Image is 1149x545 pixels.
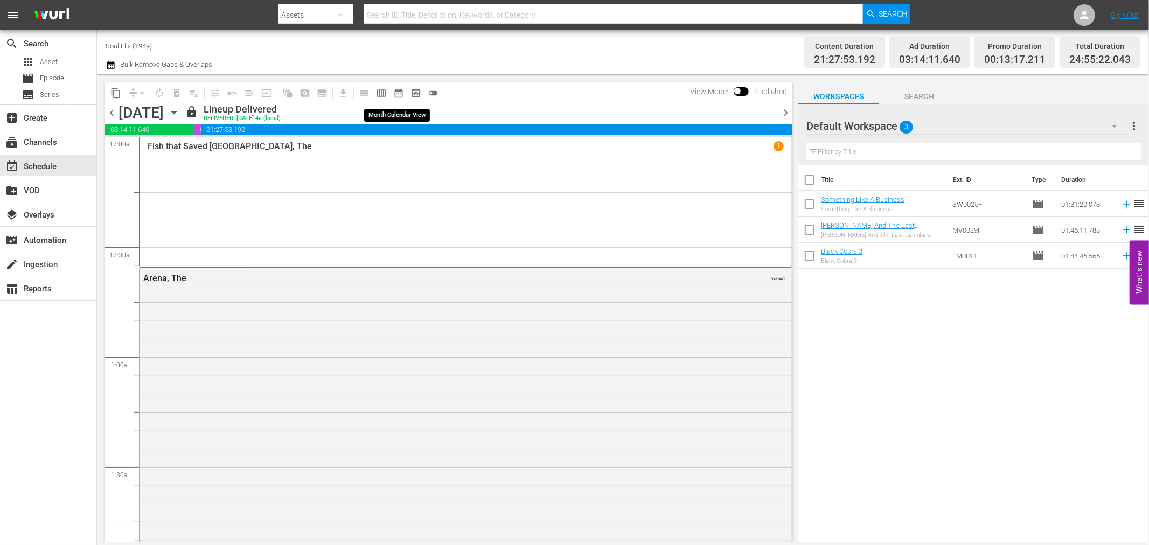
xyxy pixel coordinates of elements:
[984,54,1046,66] span: 00:13:17.211
[734,87,741,95] span: Toggle to switch from Published to Draft view.
[40,89,59,100] span: Series
[22,55,34,68] span: Asset
[1055,165,1120,195] th: Duration
[1069,54,1131,66] span: 24:55:22.043
[779,106,792,120] span: chevron_right
[5,234,18,247] span: Automation
[1057,243,1117,269] td: 01:44:46.565
[5,258,18,271] span: Ingestion
[749,87,792,96] span: Published
[5,111,18,124] span: Create
[40,73,64,83] span: Episode
[1032,223,1045,236] span: Episode
[1111,11,1139,19] a: Sign Out
[201,124,792,135] span: 21:27:53.192
[22,72,34,85] span: Episode
[185,106,198,118] span: lock
[899,39,960,54] div: Ad Duration
[296,85,314,102] span: Create Search Block
[5,136,18,149] span: Channels
[143,273,729,283] div: Arena, The
[1069,39,1131,54] div: Total Duration
[352,82,373,103] span: Day Calendar View
[821,257,862,264] div: Black Cobra 3
[5,208,18,221] span: Overlays
[424,85,442,102] span: 24 hours Lineup View is OFF
[258,85,275,102] span: Update Metadata from Key Asset
[203,82,224,103] span: Customize Events
[1130,241,1149,305] button: Open Feedback Widget
[821,221,919,237] a: [PERSON_NAME] And The Last Cannibals
[5,282,18,295] span: Reports
[428,88,438,99] span: toggle_off
[814,39,875,54] div: Content Duration
[1057,191,1117,217] td: 01:31:20.073
[946,165,1026,195] th: Ext. ID
[948,243,1028,269] td: FM0011F
[899,54,960,66] span: 03:14:11.640
[806,111,1127,141] div: Default Workspace
[798,90,879,103] span: Workspaces
[119,60,212,68] span: Bulk Remove Gaps & Overlaps
[984,39,1046,54] div: Promo Duration
[1121,224,1133,236] svg: Add to Schedule
[1133,223,1146,236] span: reorder
[224,85,241,102] span: Revert to Primary Episode
[879,90,960,103] span: Search
[821,195,904,204] a: Something Like A Business
[771,272,785,281] span: VARIANT
[204,103,281,115] div: Lineup Delivered
[5,184,18,197] span: VOD
[1121,250,1133,262] svg: Add to Schedule
[22,88,34,101] span: Series
[105,124,194,135] span: 03:14:11.640
[685,87,734,96] span: View Mode:
[148,141,312,151] p: Fish that Saved [GEOGRAPHIC_DATA], The
[275,82,296,103] span: Refresh All Search Blocks
[5,160,18,173] span: Schedule
[119,104,164,122] div: [DATE]
[821,165,946,195] th: Title
[879,4,908,24] span: Search
[393,88,404,99] span: date_range_outlined
[185,85,203,102] span: Clear Lineup
[407,85,424,102] span: View Backup
[26,3,78,28] img: ans4CAIJ8jUAAAAAAAAAAAAAAAAAAAAAAAAgQb4GAAAAAAAAAAAAAAAAAAAAAAAAJMjXAAAAAAAAAAAAAAAAAAAAAAAAgAT5G...
[241,85,258,102] span: Fill episodes with ad slates
[331,82,352,103] span: Download as CSV
[5,37,18,50] span: Search
[821,206,904,213] div: Something Like A Business
[40,57,58,67] span: Asset
[1057,217,1117,243] td: 01:46:11.783
[814,54,875,66] span: 21:27:53.192
[204,115,281,122] div: DELIVERED: [DATE] 4a (local)
[777,142,781,150] p: 1
[110,88,121,99] span: content_copy
[6,9,19,22] span: menu
[1128,120,1141,132] span: more_vert
[194,124,201,135] span: 00:13:17.211
[1133,197,1146,210] span: reorder
[1032,198,1045,211] span: Episode
[948,217,1028,243] td: MV0029F
[821,232,944,239] div: [PERSON_NAME] And The Last Cannibals
[376,88,387,99] span: calendar_view_week_outlined
[410,88,421,99] span: preview_outlined
[863,4,910,24] button: Search
[168,85,185,102] span: Select an event to delete
[1026,165,1055,195] th: Type
[314,85,331,102] span: Create Series Block
[1128,113,1141,139] button: more_vert
[900,116,913,138] span: 3
[948,191,1028,217] td: SW0025F
[821,247,862,255] a: Black Cobra 3
[1121,198,1133,210] svg: Add to Schedule
[1032,249,1045,262] span: Episode
[105,106,119,120] span: chevron_left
